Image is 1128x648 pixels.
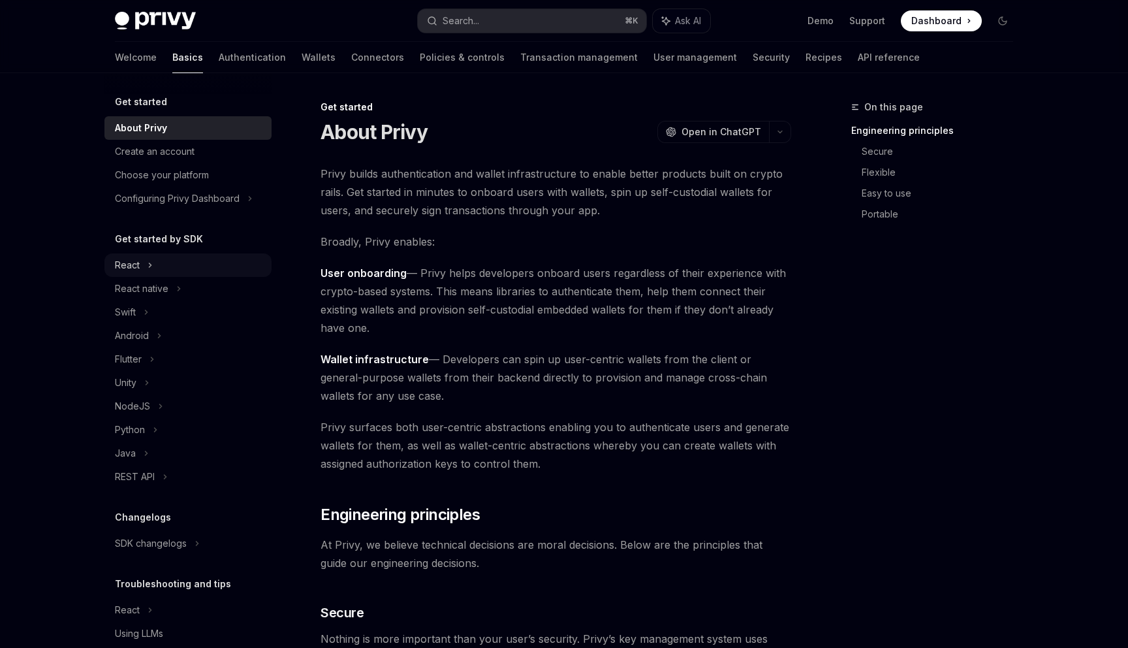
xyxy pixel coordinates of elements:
a: Flexible [862,162,1024,183]
span: Ask AI [675,14,701,27]
img: dark logo [115,12,196,30]
span: Broadly, Privy enables: [321,233,791,251]
span: Privy surfaces both user-centric abstractions enabling you to authenticate users and generate wal... [321,418,791,473]
a: Recipes [806,42,842,73]
button: Open in ChatGPT [657,121,769,143]
h1: About Privy [321,120,428,144]
div: Android [115,328,149,344]
div: Swift [115,304,136,320]
div: Python [115,422,145,438]
div: SDK changelogs [115,536,187,551]
div: Configuring Privy Dashboard [115,191,240,206]
div: Java [115,445,136,461]
div: React [115,257,140,273]
button: Ask AI [653,9,710,33]
span: — Privy helps developers onboard users regardless of their experience with crypto-based systems. ... [321,264,791,337]
a: Create an account [104,140,272,163]
a: Security [753,42,790,73]
a: Demo [807,14,834,27]
a: Choose your platform [104,163,272,187]
a: About Privy [104,116,272,140]
a: API reference [858,42,920,73]
div: Flutter [115,351,142,367]
a: Basics [172,42,203,73]
div: Get started [321,101,791,114]
a: Easy to use [862,183,1024,204]
a: Welcome [115,42,157,73]
div: React native [115,281,168,297]
a: Engineering principles [851,120,1024,141]
a: Policies & controls [420,42,505,73]
button: Toggle dark mode [992,10,1013,31]
div: REST API [115,469,155,485]
span: Open in ChatGPT [681,125,761,138]
div: About Privy [115,120,167,136]
a: Dashboard [901,10,982,31]
a: Support [849,14,885,27]
a: Authentication [219,42,286,73]
a: Connectors [351,42,404,73]
span: ⌘ K [625,16,638,26]
div: Create an account [115,144,195,159]
button: Search...⌘K [418,9,646,33]
a: Secure [862,141,1024,162]
span: — Developers can spin up user-centric wallets from the client or general-purpose wallets from the... [321,350,791,405]
div: React [115,602,140,618]
div: NodeJS [115,398,150,414]
div: Search... [443,13,479,29]
a: User management [653,42,737,73]
a: Wallets [302,42,336,73]
strong: Wallet infrastructure [321,353,429,366]
span: Secure [321,604,364,622]
span: At Privy, we believe technical decisions are moral decisions. Below are the principles that guide... [321,536,791,572]
span: Engineering principles [321,504,480,525]
div: Choose your platform [115,167,209,183]
span: On this page [864,99,923,115]
strong: User onboarding [321,267,407,280]
h5: Troubleshooting and tips [115,576,231,592]
h5: Changelogs [115,510,171,525]
a: Portable [862,204,1024,225]
span: Privy builds authentication and wallet infrastructure to enable better products built on crypto r... [321,165,791,219]
h5: Get started by SDK [115,231,203,247]
a: Transaction management [520,42,638,73]
div: Unity [115,375,136,391]
a: Using LLMs [104,622,272,645]
div: Using LLMs [115,626,163,641]
h5: Get started [115,94,167,110]
span: Dashboard [911,14,962,27]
